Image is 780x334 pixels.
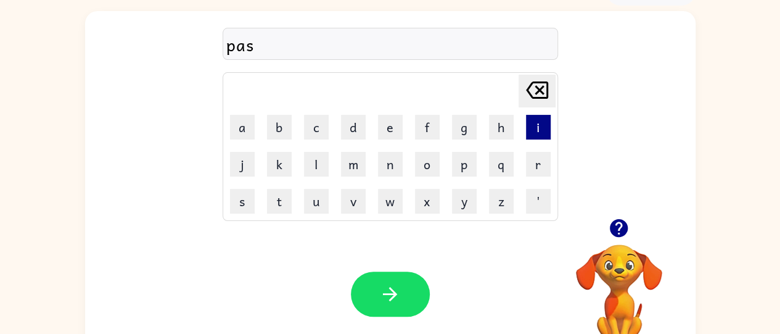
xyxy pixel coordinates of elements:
[378,115,403,140] button: e
[304,152,329,177] button: l
[226,31,554,57] div: pas
[304,115,329,140] button: c
[230,189,255,214] button: s
[230,152,255,177] button: j
[452,189,477,214] button: y
[489,115,514,140] button: h
[415,152,440,177] button: o
[452,152,477,177] button: p
[304,189,329,214] button: u
[415,189,440,214] button: x
[267,152,292,177] button: k
[230,115,255,140] button: a
[267,115,292,140] button: b
[341,152,366,177] button: m
[452,115,477,140] button: g
[267,189,292,214] button: t
[489,152,514,177] button: q
[489,189,514,214] button: z
[415,115,440,140] button: f
[378,189,403,214] button: w
[526,152,551,177] button: r
[526,189,551,214] button: '
[526,115,551,140] button: i
[341,189,366,214] button: v
[378,152,403,177] button: n
[341,115,366,140] button: d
